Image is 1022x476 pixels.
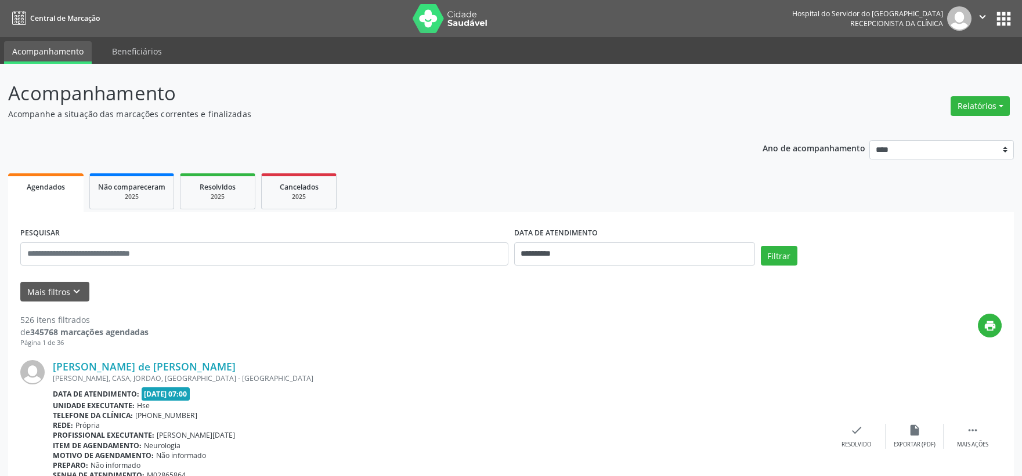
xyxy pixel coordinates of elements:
p: Acompanhamento [8,79,712,108]
span: Agendados [27,182,65,192]
button: Mais filtroskeyboard_arrow_down [20,282,89,302]
i: check [850,424,863,437]
div: Página 1 de 36 [20,338,149,348]
i: print [984,319,996,332]
b: Unidade executante: [53,401,135,410]
i: insert_drive_file [908,424,921,437]
i:  [966,424,979,437]
button: print [978,314,1002,337]
span: Não compareceram [98,182,165,192]
div: 2025 [270,192,328,201]
div: Hospital do Servidor do [GEOGRAPHIC_DATA] [792,9,943,19]
span: Recepcionista da clínica [850,19,943,28]
div: Mais ações [957,441,988,449]
strong: 345768 marcações agendadas [30,326,149,337]
b: Telefone da clínica: [53,410,133,420]
b: Data de atendimento: [53,389,139,399]
div: 2025 [189,192,247,201]
span: Própria [75,420,100,430]
a: [PERSON_NAME] de [PERSON_NAME] [53,360,236,373]
img: img [947,6,972,31]
b: Motivo de agendamento: [53,450,154,460]
span: Não informado [91,460,140,470]
p: Acompanhe a situação das marcações correntes e finalizadas [8,108,712,120]
div: Resolvido [842,441,871,449]
div: 526 itens filtrados [20,314,149,326]
button: Relatórios [951,96,1010,116]
div: [PERSON_NAME], CASA, JORDAO, [GEOGRAPHIC_DATA] - [GEOGRAPHIC_DATA] [53,373,828,383]
a: Beneficiários [104,41,170,61]
a: Acompanhamento [4,41,92,64]
img: img [20,360,45,384]
label: PESQUISAR [20,224,60,242]
div: de [20,326,149,338]
div: Exportar (PDF) [894,441,936,449]
p: Ano de acompanhamento [763,140,865,155]
span: Central de Marcação [30,13,100,23]
span: [PERSON_NAME][DATE] [157,430,235,440]
b: Preparo: [53,460,88,470]
i:  [976,10,989,23]
button: Filtrar [761,246,797,266]
span: Neurologia [144,441,180,450]
span: Hse [137,401,150,410]
span: Não informado [156,450,206,460]
span: Cancelados [280,182,319,192]
b: Rede: [53,420,73,430]
a: Central de Marcação [8,9,100,28]
b: Item de agendamento: [53,441,142,450]
span: Resolvidos [200,182,236,192]
button:  [972,6,994,31]
div: 2025 [98,192,165,201]
label: DATA DE ATENDIMENTO [514,224,598,242]
b: Profissional executante: [53,430,154,440]
i: keyboard_arrow_down [70,285,83,298]
span: [DATE] 07:00 [142,387,190,401]
span: [PHONE_NUMBER] [135,410,197,420]
button: apps [994,9,1014,29]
